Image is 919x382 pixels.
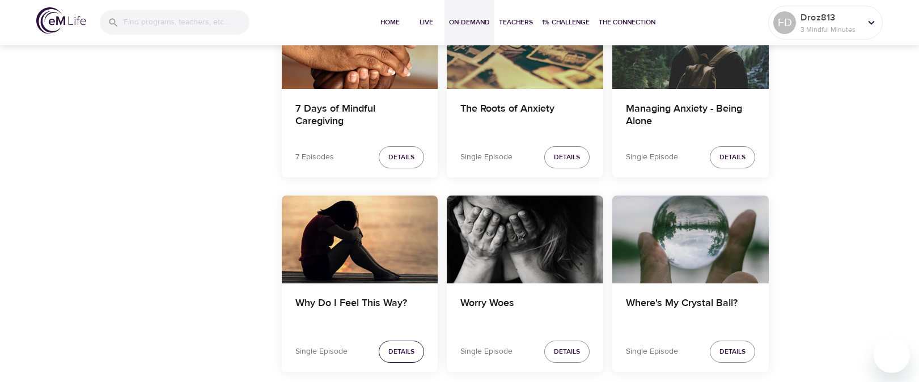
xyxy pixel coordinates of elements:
[379,146,424,168] button: Details
[544,146,590,168] button: Details
[282,196,438,283] button: Why Do I Feel This Way?
[710,341,755,363] button: Details
[449,16,490,28] span: On-Demand
[874,337,910,373] iframe: Button to launch messaging window
[710,146,755,168] button: Details
[801,24,861,35] p: 3 Mindful Minutes
[295,103,425,130] h4: 7 Days of Mindful Caregiving
[626,346,678,358] p: Single Episode
[612,196,769,283] button: Where's My Crystal Ball?
[413,16,440,28] span: Live
[719,151,746,163] span: Details
[295,346,348,358] p: Single Episode
[554,151,580,163] span: Details
[626,151,678,163] p: Single Episode
[719,346,746,358] span: Details
[388,151,414,163] span: Details
[388,346,414,358] span: Details
[626,297,755,324] h4: Where's My Crystal Ball?
[460,103,590,130] h4: The Roots of Anxiety
[36,7,86,34] img: logo
[801,11,861,24] p: Droz813
[295,151,334,163] p: 7 Episodes
[460,151,513,163] p: Single Episode
[773,11,796,34] div: FD
[460,346,513,358] p: Single Episode
[379,341,424,363] button: Details
[295,297,425,324] h4: Why Do I Feel This Way?
[376,16,404,28] span: Home
[499,16,533,28] span: Teachers
[554,346,580,358] span: Details
[542,16,590,28] span: 1% Challenge
[599,16,655,28] span: The Connection
[626,103,755,130] h4: Managing Anxiety - Being Alone
[544,341,590,363] button: Details
[447,196,603,283] button: Worry Woes
[124,10,249,35] input: Find programs, teachers, etc...
[460,297,590,324] h4: Worry Woes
